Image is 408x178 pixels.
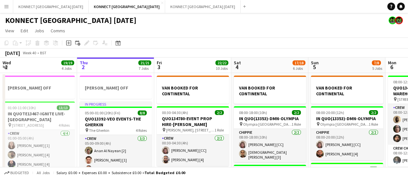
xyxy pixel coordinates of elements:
a: Edit [18,26,31,35]
app-job-card: VAN BOOKED FOR CONTINENTAL [157,76,229,104]
span: 01:00-11:00 (10h) [8,105,36,110]
span: Jobs [35,28,44,34]
span: Sun [311,60,319,66]
h3: [PERSON_NAME] OFF [80,85,152,91]
app-job-card: 08:00-18:00 (10h)2/2IN QUO(13353)-DMN-OLYMPIA Olympia [GEOGRAPHIC_DATA]1 RoleCHIPPIE2/208:00-18:0... [234,106,306,162]
div: In progress [80,101,152,107]
span: Wed [3,60,11,66]
span: 22/22 [215,60,228,65]
span: The Gherkin [89,128,109,133]
app-job-card: [PERSON_NAME] OFF [3,76,75,99]
app-job-card: VAN BOOKED FOR CONTINENTAL [234,76,306,104]
span: View [5,28,14,34]
span: 1 Role [214,128,224,132]
span: 08:00-18:00 (10h) [239,110,267,115]
span: All jobs [35,170,51,175]
h3: [PERSON_NAME] OFF [3,85,75,91]
a: Jobs [32,26,47,35]
app-card-role: CHIPPIE2/208:00-20:00 (12h)[PERSON_NAME] [CC][PERSON_NAME] [4] [311,129,383,160]
button: Budgeted [3,169,30,176]
app-job-card: 00:30-04:30 (4h)2/2QUO134780-EVENT PROP HIRE-[PERSON_NAME] [PERSON_NAME], [STREET_ADDRESS]1 RoleC... [157,106,229,166]
span: Budgeted [10,171,29,175]
div: 7 Jobs [139,66,151,71]
span: 4 [233,63,241,71]
app-job-card: [PERSON_NAME] OFF [80,76,152,99]
div: BST [40,50,46,55]
span: 3 [156,63,162,71]
span: [STREET_ADDRESS] [12,123,44,128]
span: 8/8 [138,110,147,115]
div: [DATE] [5,50,20,56]
h3: IN QUOTE13467-IGNITE LIVE-[GEOGRAPHIC_DATA] [3,111,75,122]
h3: VAN BOOKED FOR CONTINENTAL [157,85,229,97]
a: View [3,26,17,35]
span: [PERSON_NAME], [STREET_ADDRESS] [166,128,214,132]
div: 10 Jobs [216,66,228,71]
div: Salary £0.00 + Expenses £0.00 + Subsistence £0.00 = [56,170,185,175]
span: Week 40 [21,50,37,55]
div: 5 Jobs [372,66,382,71]
span: 21/21 [138,60,151,65]
h1: KONNECT [GEOGRAPHIC_DATA] [DATE] [5,16,136,25]
span: 05:00-01:00 (20h) (Fri) [85,110,120,115]
app-job-card: 08:00-20:00 (12h)2/2IN QUO(13353)-DMN-OLYMPIA Olympia [GEOGRAPHIC_DATA]1 RoleCHIPPIE2/208:00-20:0... [311,106,383,160]
div: 6 Jobs [293,66,305,71]
button: KONNECT [GEOGRAPHIC_DATA] [DATE] [13,0,89,13]
a: Comms [48,26,68,35]
span: Edit [21,28,28,34]
span: 7/8 [372,60,381,65]
app-card-role: Crew3/305:00-09:00 (4h)Anan Al Nayean [2][PERSON_NAME] [1][PERSON_NAME] [4] [80,135,152,176]
span: 00:30-04:30 (4h) [162,110,188,115]
button: KONNECT [GEOGRAPHIC_DATA] [DATE] [89,0,165,13]
h3: QUO13392-VEO EVENTS-THE GHERKIN [80,116,152,128]
span: Total Budgeted £0.00 [144,170,185,175]
h3: QUO134780-EVENT PROP HIRE-[PERSON_NAME] [157,116,229,127]
h3: VAN BOOKED FOR CONTINENTAL [234,85,306,97]
span: 17/18 [293,60,305,65]
span: 1 Role [292,122,301,127]
app-card-role: Crew2/200:30-04:30 (4h)[PERSON_NAME] [CC][PERSON_NAME] [4] [157,135,229,166]
span: Comms [51,28,65,34]
button: KONNECT [GEOGRAPHIC_DATA] [DATE] [165,0,241,13]
span: 08:00-20:00 (12h) [316,110,344,115]
span: Mon [388,60,396,66]
app-user-avatar: Konnect 24hr EMERGENCY NR* [395,16,403,24]
span: 4 Roles [136,128,147,133]
span: Fri [157,60,162,66]
span: 2 [79,63,88,71]
span: 1 [2,63,11,71]
app-user-avatar: Konnect 24hr EMERGENCY NR* [389,16,396,24]
app-card-role: CHIPPIE2/208:00-18:00 (10h)[PERSON_NAME] [CC][DEMOGRAPHIC_DATA][PERSON_NAME] [3] [234,129,306,162]
h3: VAN BOOKED FOR CONTINENTAL [311,85,383,97]
span: 2/2 [215,110,224,115]
span: 1 Role [369,122,378,127]
span: Olympia [GEOGRAPHIC_DATA] [320,122,369,127]
app-job-card: VAN BOOKED FOR CONTINENTAL [311,76,383,104]
h3: IN QUO(13353)-DMN-OLYMPIA [234,116,306,121]
span: Olympia [GEOGRAPHIC_DATA] [243,122,292,127]
span: 2/2 [292,110,301,115]
span: 13/13 [57,105,70,110]
span: 2/2 [369,110,378,115]
span: 5 [310,63,319,71]
span: 19/19 [61,60,74,65]
span: 6 [387,63,396,71]
span: Thu [80,60,88,66]
span: 4 Roles [59,123,70,128]
div: 4 Jobs [62,66,74,71]
h3: IN QUO(13353)-DMN-OLYMPIA [311,116,383,121]
span: Sat [234,60,241,66]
